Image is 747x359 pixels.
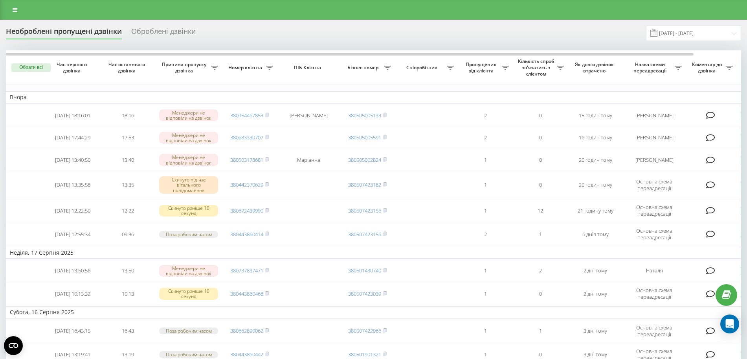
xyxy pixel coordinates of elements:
[623,150,686,170] td: [PERSON_NAME]
[348,267,381,274] a: 380501430740
[348,181,381,188] a: 380507423182
[568,150,623,170] td: 20 годин тому
[458,260,513,281] td: 1
[348,351,381,358] a: 380501901321
[100,260,155,281] td: 13:50
[230,181,263,188] a: 380442370629
[45,223,100,245] td: [DATE] 12:55:34
[348,134,381,141] a: 380505005591
[517,58,557,77] span: Кількість спроб зв'язатись з клієнтом
[513,200,568,222] td: 12
[159,176,218,194] div: Скинуто під час вітального повідомлення
[6,27,122,39] div: Необроблені пропущені дзвінки
[348,231,381,238] a: 380507423156
[348,290,381,297] a: 380507423039
[51,61,94,74] span: Час першого дзвінка
[100,150,155,170] td: 13:40
[131,27,196,39] div: Оброблені дзвінки
[690,61,726,74] span: Коментар до дзвінка
[45,150,100,170] td: [DATE] 13:40:50
[4,336,23,355] button: Open CMP widget
[45,105,100,126] td: [DATE] 18:16:01
[513,223,568,245] td: 1
[568,283,623,305] td: 2 дні тому
[159,154,218,166] div: Менеджери не відповіли на дзвінок
[623,172,686,198] td: Основна схема переадресації
[159,265,218,277] div: Менеджери не відповіли на дзвінок
[230,134,263,141] a: 380683330707
[230,112,263,119] a: 380954467853
[568,223,623,245] td: 6 днів тому
[100,223,155,245] td: 09:36
[458,283,513,305] td: 1
[230,156,263,163] a: 380503178681
[45,172,100,198] td: [DATE] 13:35:58
[230,327,263,334] a: 380662890062
[45,320,100,342] td: [DATE] 16:43:15
[623,223,686,245] td: Основна схема переадресації
[159,205,218,217] div: Скинуто раніше 10 секунд
[45,127,100,148] td: [DATE] 17:44:29
[513,172,568,198] td: 0
[344,65,384,71] span: Бізнес номер
[462,61,502,74] span: Пропущених від клієнта
[284,65,333,71] span: ПІБ Клієнта
[348,156,381,163] a: 380505002824
[230,267,263,274] a: 380737837471
[568,172,623,198] td: 20 годин тому
[399,65,447,71] span: Співробітник
[574,61,617,74] span: Як довго дзвінок втрачено
[513,127,568,148] td: 0
[100,283,155,305] td: 10:13
[100,105,155,126] td: 18:16
[458,150,513,170] td: 1
[230,231,263,238] a: 380443860414
[513,283,568,305] td: 0
[458,320,513,342] td: 1
[458,200,513,222] td: 1
[159,231,218,238] div: Поза робочим часом
[45,200,100,222] td: [DATE] 12:22:50
[159,351,218,358] div: Поза робочим часом
[458,172,513,198] td: 1
[568,105,623,126] td: 15 годин тому
[230,351,263,358] a: 380443860442
[623,320,686,342] td: Основна схема переадресації
[623,127,686,148] td: [PERSON_NAME]
[45,283,100,305] td: [DATE] 10:13:32
[720,315,739,333] div: Open Intercom Messenger
[226,65,266,71] span: Номер клієнта
[623,105,686,126] td: [PERSON_NAME]
[623,283,686,305] td: Основна схема переадресації
[230,207,263,214] a: 380672439990
[277,150,340,170] td: Маріанна
[348,327,381,334] a: 380507422966
[623,200,686,222] td: Основна схема переадресації
[277,105,340,126] td: [PERSON_NAME]
[106,61,149,74] span: Час останнього дзвінка
[568,320,623,342] td: 3 дні тому
[568,260,623,281] td: 2 дні тому
[159,109,218,121] div: Менеджери не відповіли на дзвінок
[458,223,513,245] td: 2
[627,61,675,74] span: Назва схеми переадресації
[100,127,155,148] td: 17:53
[513,105,568,126] td: 0
[513,320,568,342] td: 1
[513,150,568,170] td: 0
[159,132,218,144] div: Менеджери не відповіли на дзвінок
[45,260,100,281] td: [DATE] 13:50:56
[513,260,568,281] td: 2
[568,127,623,148] td: 16 годин тому
[159,328,218,334] div: Поза робочим часом
[623,260,686,281] td: Наталя
[348,207,381,214] a: 380507423156
[11,63,51,72] button: Обрати всі
[100,200,155,222] td: 12:22
[568,200,623,222] td: 21 годину тому
[230,290,263,297] a: 380443860468
[458,105,513,126] td: 2
[100,320,155,342] td: 16:43
[458,127,513,148] td: 2
[159,288,218,300] div: Скинуто раніше 10 секунд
